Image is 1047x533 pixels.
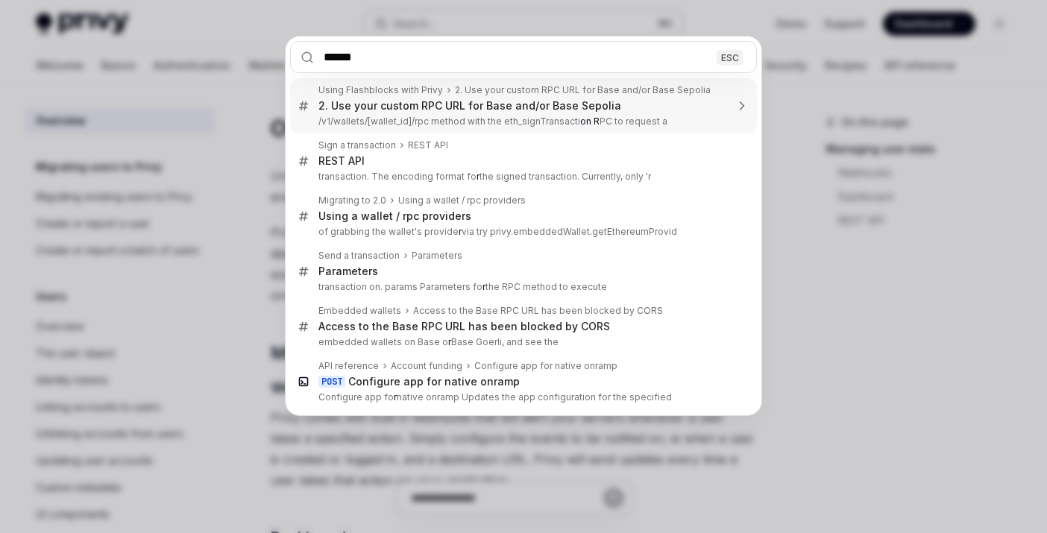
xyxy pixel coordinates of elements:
[318,305,401,317] div: Embedded wallets
[394,391,397,403] b: r
[318,360,379,372] div: API reference
[318,281,726,293] p: transaction on. params Parameters fo the RPC method to execute
[413,305,663,317] div: Access to the Base RPC URL has been blocked by CORS
[318,265,378,278] div: Parameters
[318,171,726,183] p: transaction. The encoding format fo the signed transaction. Currently, only 'r
[717,49,743,65] div: ESC
[398,195,526,206] div: Using a wallet / rpc providers
[318,195,386,206] div: Migrating to 2.0
[412,250,462,262] div: Parameters
[474,360,617,372] div: Configure app for native onramp
[318,154,365,168] div: REST API
[318,99,621,113] div: 2. Use your custom RPC URL for Base and/or Base Sepolia
[477,171,480,182] b: r
[318,139,396,151] div: Sign a transaction
[318,84,443,96] div: Using Flashblocks with Privy
[318,209,471,223] div: Using a wallet / rpc providers
[348,375,520,388] div: Configure app for native onramp
[391,360,462,372] div: Account funding
[318,376,345,388] div: POST
[318,320,610,333] div: Access to the Base RPC URL has been blocked by CORS
[482,281,485,292] b: r
[455,84,711,96] div: 2. Use your custom RPC URL for Base and/or Base Sepolia
[318,116,726,127] p: /v1/wallets/[wallet_id]/rpc method with the eth_signTransacti PC to request a
[580,116,600,127] b: on R
[448,336,451,347] b: r
[318,391,726,403] p: Configure app fo native onramp Updates the app configuration for the specified
[318,250,400,262] div: Send a transaction
[408,139,448,151] div: REST API
[318,226,726,238] p: of grabbing the wallet's provide via try privy.embeddedWallet.getEthereumProvid
[318,336,726,348] p: embedded wallets on Base o Base Goerli, and see the
[459,226,462,237] b: r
